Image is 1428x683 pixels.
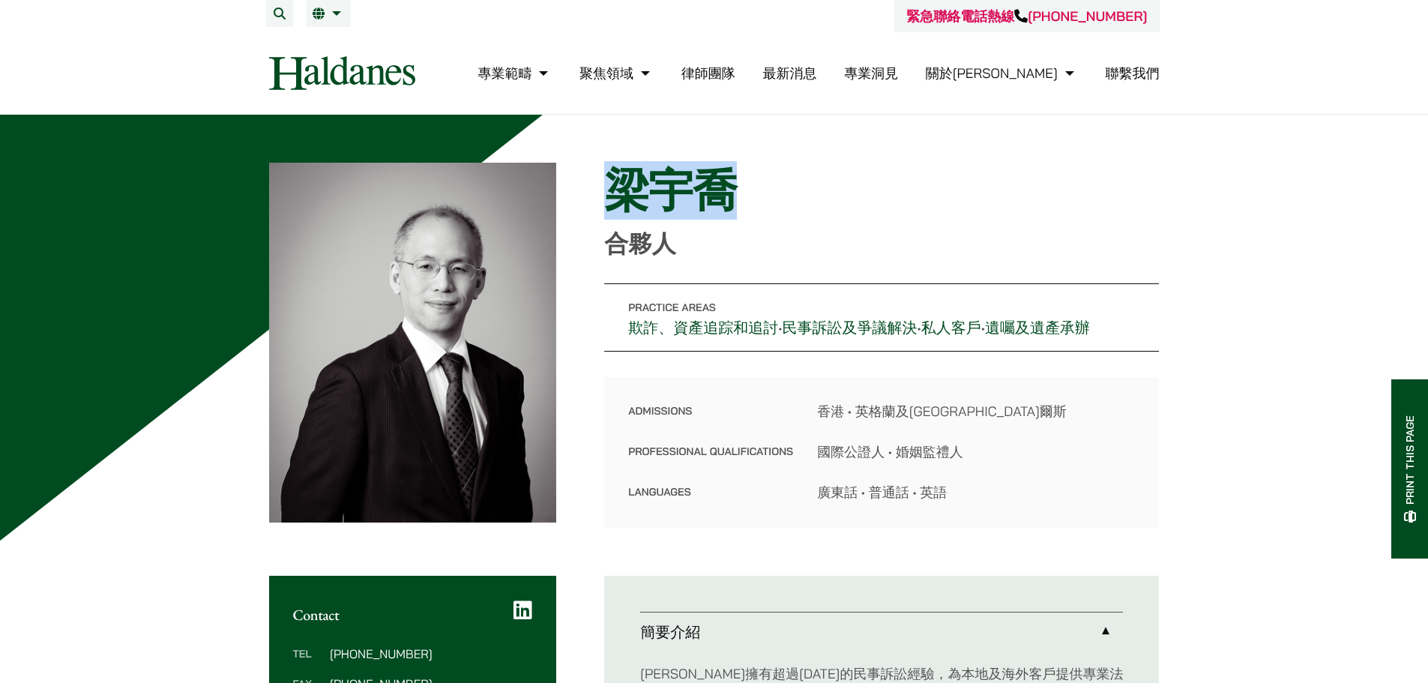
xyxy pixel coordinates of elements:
[628,442,793,482] dt: Professional Qualifications
[844,64,898,82] a: 專業洞見
[985,318,1090,337] a: 遺囑及遺產承辦
[921,318,981,337] a: 私人客戶
[926,64,1078,82] a: 關於何敦
[293,648,324,678] dt: Tel
[604,283,1159,352] p: • • •
[513,600,532,621] a: LinkedIn
[313,7,345,19] a: 繁
[330,648,532,660] dd: [PHONE_NUMBER]
[579,64,654,82] a: 聚焦領域
[783,318,918,337] a: 民事訴訟及爭議解決
[640,613,1123,652] a: 簡要介紹
[269,56,415,90] img: Logo of Haldanes
[293,606,533,624] h2: Contact
[681,64,735,82] a: 律師團隊
[817,401,1135,421] dd: 香港 • 英格蘭及[GEOGRAPHIC_DATA]爾斯
[604,229,1159,258] p: 合夥人
[604,163,1159,217] h1: 梁宇喬
[1106,64,1160,82] a: 聯繫我們
[906,7,1147,25] a: 緊急聯絡電話熱線[PHONE_NUMBER]
[628,482,793,502] dt: Languages
[817,482,1135,502] dd: 廣東話 • 普通話 • 英語
[628,301,716,314] span: Practice Areas
[628,318,778,337] a: 欺詐、資產追踪和追討
[477,64,552,82] a: 專業範疇
[817,442,1135,462] dd: 國際公證人 • 婚姻監禮人
[762,64,816,82] a: 最新消息
[628,401,793,442] dt: Admissions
